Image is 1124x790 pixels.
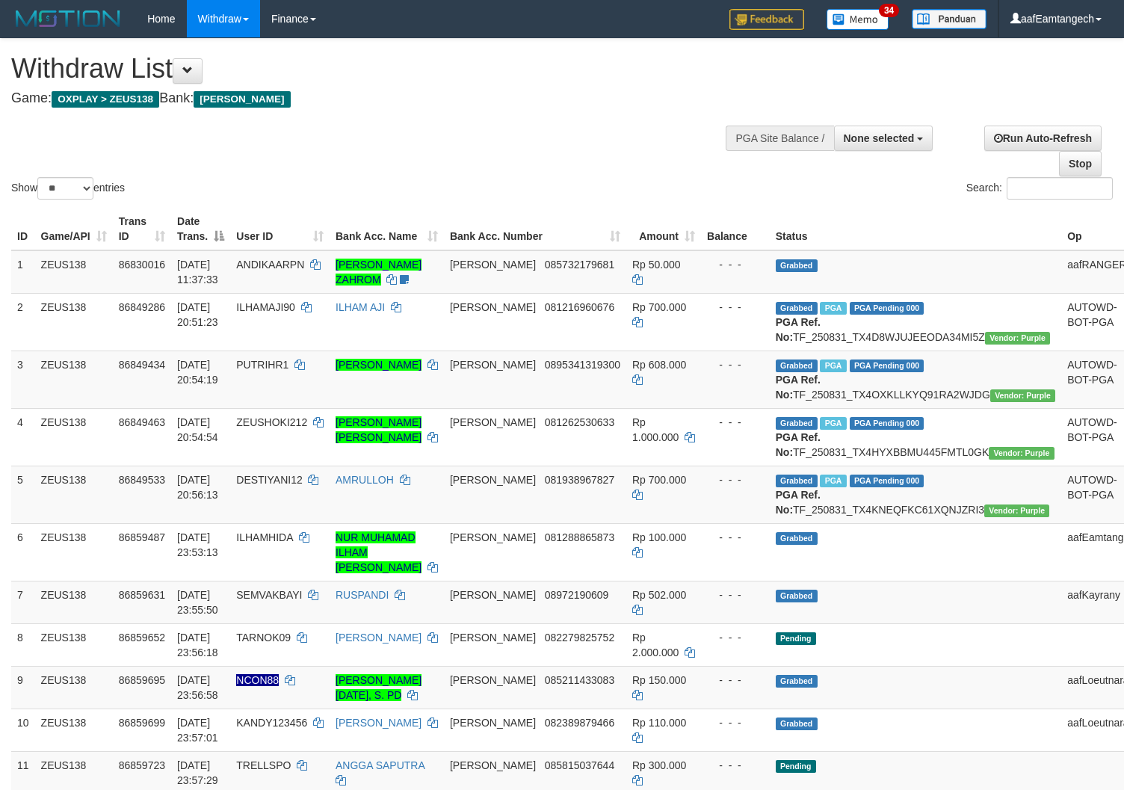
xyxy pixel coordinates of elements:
[450,759,536,771] span: [PERSON_NAME]
[37,177,93,200] select: Showentries
[11,91,735,106] h4: Game: Bank:
[35,466,113,523] td: ZEUS138
[336,474,394,486] a: AMRULLOH
[450,301,536,313] span: [PERSON_NAME]
[776,431,821,458] b: PGA Ref. No:
[336,301,385,313] a: ILHAM AJI
[632,589,686,601] span: Rp 502.000
[35,208,113,250] th: Game/API: activate to sort column ascending
[35,623,113,666] td: ZEUS138
[985,332,1050,345] span: Vendor URL: https://trx4.1velocity.biz
[820,475,846,487] span: Marked by aafRornrotha
[707,357,764,372] div: - - -
[632,759,686,771] span: Rp 300.000
[11,523,35,581] td: 6
[776,259,818,272] span: Grabbed
[11,666,35,709] td: 9
[236,301,295,313] span: ILHAMAJI90
[632,474,686,486] span: Rp 700.000
[236,474,302,486] span: DESTIYANI12
[1007,177,1113,200] input: Search:
[707,415,764,430] div: - - -
[776,374,821,401] b: PGA Ref. No:
[776,632,816,645] span: Pending
[177,531,218,558] span: [DATE] 23:53:13
[770,293,1061,351] td: TF_250831_TX4D8WJUJEEODA34MI5Z
[776,316,821,343] b: PGA Ref. No:
[11,581,35,623] td: 7
[330,208,444,250] th: Bank Acc. Name: activate to sort column ascending
[850,359,924,372] span: PGA Pending
[119,259,165,271] span: 86830016
[850,302,924,315] span: PGA Pending
[113,208,171,250] th: Trans ID: activate to sort column ascending
[729,9,804,30] img: Feedback.jpg
[776,590,818,602] span: Grabbed
[171,208,230,250] th: Date Trans.: activate to sort column descending
[444,208,626,250] th: Bank Acc. Number: activate to sort column ascending
[626,208,701,250] th: Amount: activate to sort column ascending
[879,4,899,17] span: 34
[119,589,165,601] span: 86859631
[230,208,330,250] th: User ID: activate to sort column ascending
[776,489,821,516] b: PGA Ref. No:
[236,531,292,543] span: ILHAMHIDA
[450,717,536,729] span: [PERSON_NAME]
[770,208,1061,250] th: Status
[35,293,113,351] td: ZEUS138
[632,416,679,443] span: Rp 1.000.000
[336,531,421,573] a: NUR MUHAMAD ILHAM [PERSON_NAME]
[336,416,421,443] a: [PERSON_NAME] [PERSON_NAME]
[632,359,686,371] span: Rp 608.000
[35,581,113,623] td: ZEUS138
[450,674,536,686] span: [PERSON_NAME]
[850,475,924,487] span: PGA Pending
[820,302,846,315] span: Marked by aafRornrotha
[632,531,686,543] span: Rp 100.000
[119,359,165,371] span: 86849434
[707,587,764,602] div: - - -
[632,717,686,729] span: Rp 110.000
[11,7,125,30] img: MOTION_logo.png
[236,589,302,601] span: SEMVAKBAYI
[776,359,818,372] span: Grabbed
[770,466,1061,523] td: TF_250831_TX4KNEQFKC61XQNJZRI3
[177,717,218,744] span: [DATE] 23:57:01
[545,717,614,729] span: Copy 082389879466 to clipboard
[177,259,218,286] span: [DATE] 11:37:33
[989,447,1054,460] span: Vendor URL: https://trx4.1velocity.biz
[11,250,35,294] td: 1
[707,257,764,272] div: - - -
[776,475,818,487] span: Grabbed
[545,359,620,371] span: Copy 0895341319300 to clipboard
[776,302,818,315] span: Grabbed
[35,250,113,294] td: ZEUS138
[450,632,536,644] span: [PERSON_NAME]
[35,351,113,408] td: ZEUS138
[545,632,614,644] span: Copy 082279825752 to clipboard
[632,674,686,686] span: Rp 150.000
[450,259,536,271] span: [PERSON_NAME]
[827,9,889,30] img: Button%20Memo.svg
[194,91,290,108] span: [PERSON_NAME]
[707,630,764,645] div: - - -
[177,474,218,501] span: [DATE] 20:56:13
[632,301,686,313] span: Rp 700.000
[844,132,915,144] span: None selected
[850,417,924,430] span: PGA Pending
[119,416,165,428] span: 86849463
[119,531,165,543] span: 86859487
[545,759,614,771] span: Copy 085815037644 to clipboard
[450,589,536,601] span: [PERSON_NAME]
[701,208,770,250] th: Balance
[776,675,818,688] span: Grabbed
[545,259,614,271] span: Copy 085732179681 to clipboard
[545,531,614,543] span: Copy 081288865873 to clipboard
[984,126,1102,151] a: Run Auto-Refresh
[770,351,1061,408] td: TF_250831_TX4OXKLLKYQ91RA2WJDG
[119,674,165,686] span: 86859695
[707,300,764,315] div: - - -
[336,717,421,729] a: [PERSON_NAME]
[236,632,291,644] span: TARNOK09
[820,359,846,372] span: Marked by aafRornrotha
